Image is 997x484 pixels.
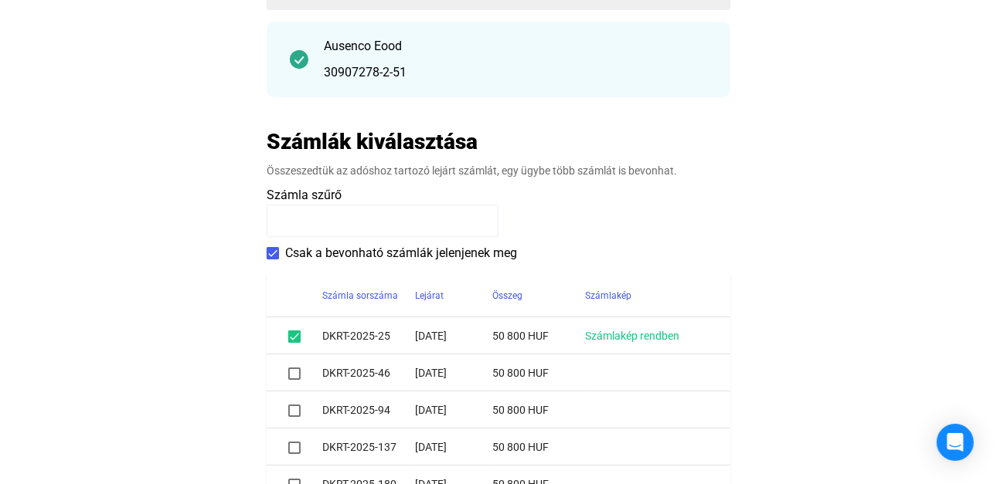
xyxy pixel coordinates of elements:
div: 30907278-2-51 [324,63,707,82]
td: [DATE] [415,428,492,465]
div: Open Intercom Messenger [937,424,974,461]
div: Összeg [492,286,522,305]
a: Számlakép rendben [585,330,679,342]
div: Számla sorszáma [322,286,415,305]
td: 50 800 HUF [492,428,585,465]
td: [DATE] [415,317,492,354]
td: [DATE] [415,391,492,428]
div: Ausenco Eood [324,37,707,56]
td: [DATE] [415,354,492,391]
img: checkmark-darker-green-circle [290,50,308,69]
td: DKRT-2025-94 [322,391,415,428]
div: Összeszedtük az adóshoz tartozó lejárt számlát, egy ügybe több számlát is bevonhat. [267,163,730,178]
div: Lejárat [415,286,492,305]
td: DKRT-2025-25 [322,317,415,354]
td: 50 800 HUF [492,317,585,354]
div: Összeg [492,286,585,305]
div: Lejárat [415,286,444,305]
td: DKRT-2025-46 [322,354,415,391]
span: Csak a bevonható számlák jelenjenek meg [285,244,517,262]
div: Számlakép [585,286,631,305]
div: Számlakép [585,286,712,305]
span: Számla szűrő [267,188,342,202]
h2: Számlák kiválasztása [267,128,478,155]
td: DKRT-2025-137 [322,428,415,465]
td: 50 800 HUF [492,391,585,428]
div: Számla sorszáma [322,286,398,305]
td: 50 800 HUF [492,354,585,391]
